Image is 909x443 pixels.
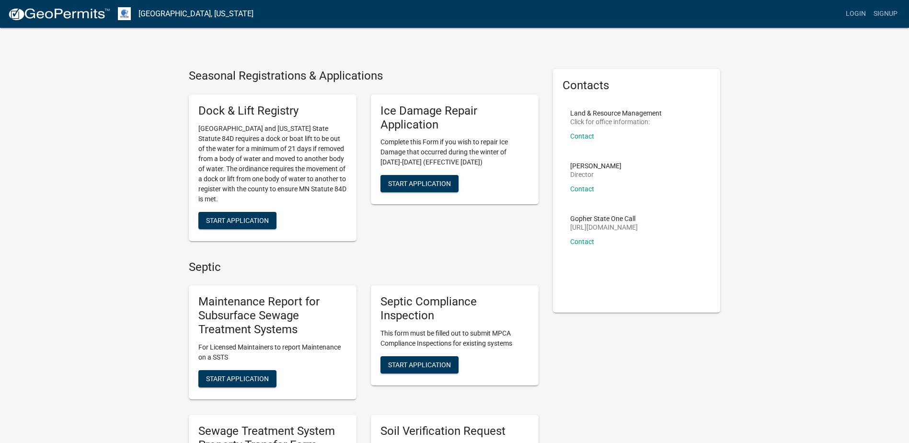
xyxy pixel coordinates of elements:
p: Click for office information: [570,118,662,125]
p: This form must be filled out to submit MPCA Compliance Inspections for existing systems [380,328,529,349]
h5: Maintenance Report for Subsurface Sewage Treatment Systems [198,295,347,336]
h5: Dock & Lift Registry [198,104,347,118]
button: Start Application [380,175,459,192]
p: Land & Resource Management [570,110,662,117]
p: Director [570,171,621,178]
p: For Licensed Maintainers to report Maintenance on a SSTS [198,342,347,362]
a: Signup [870,5,901,23]
button: Start Application [380,356,459,373]
h5: Ice Damage Repair Application [380,104,529,132]
p: Complete this Form if you wish to repair Ice Damage that occurred during the winter of [DATE]-[DA... [380,137,529,167]
img: Otter Tail County, Minnesota [118,7,131,20]
h5: Contacts [563,79,711,93]
span: Start Application [388,361,451,368]
span: Start Application [206,216,269,224]
a: Contact [570,185,594,193]
p: Gopher State One Call [570,215,638,222]
h4: Septic [189,260,539,274]
a: [GEOGRAPHIC_DATA], [US_STATE] [138,6,253,22]
button: Start Application [198,370,276,387]
span: Start Application [206,374,269,382]
button: Start Application [198,212,276,229]
h4: Seasonal Registrations & Applications [189,69,539,83]
h5: Septic Compliance Inspection [380,295,529,323]
a: Contact [570,132,594,140]
span: Start Application [388,180,451,187]
p: [URL][DOMAIN_NAME] [570,224,638,231]
h5: Soil Verification Request [380,424,529,438]
a: Contact [570,238,594,245]
p: [GEOGRAPHIC_DATA] and [US_STATE] State Statute 84D requires a dock or boat lift to be out of the ... [198,124,347,204]
a: Login [842,5,870,23]
p: [PERSON_NAME] [570,163,621,169]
